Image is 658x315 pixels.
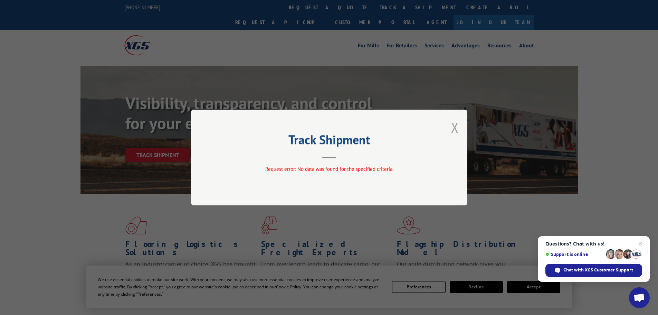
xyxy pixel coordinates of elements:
span: Questions? Chat with us! [545,241,642,247]
div: Open chat [629,287,650,308]
span: Chat with XGS Customer Support [563,267,633,273]
div: Chat with XGS Customer Support [545,264,642,277]
span: Support is online [545,252,603,257]
span: Close chat [636,240,645,248]
h2: Track Shipment [226,135,433,148]
button: Close modal [451,118,459,137]
span: Request error: No data was found for the specified criteria. [265,166,393,172]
